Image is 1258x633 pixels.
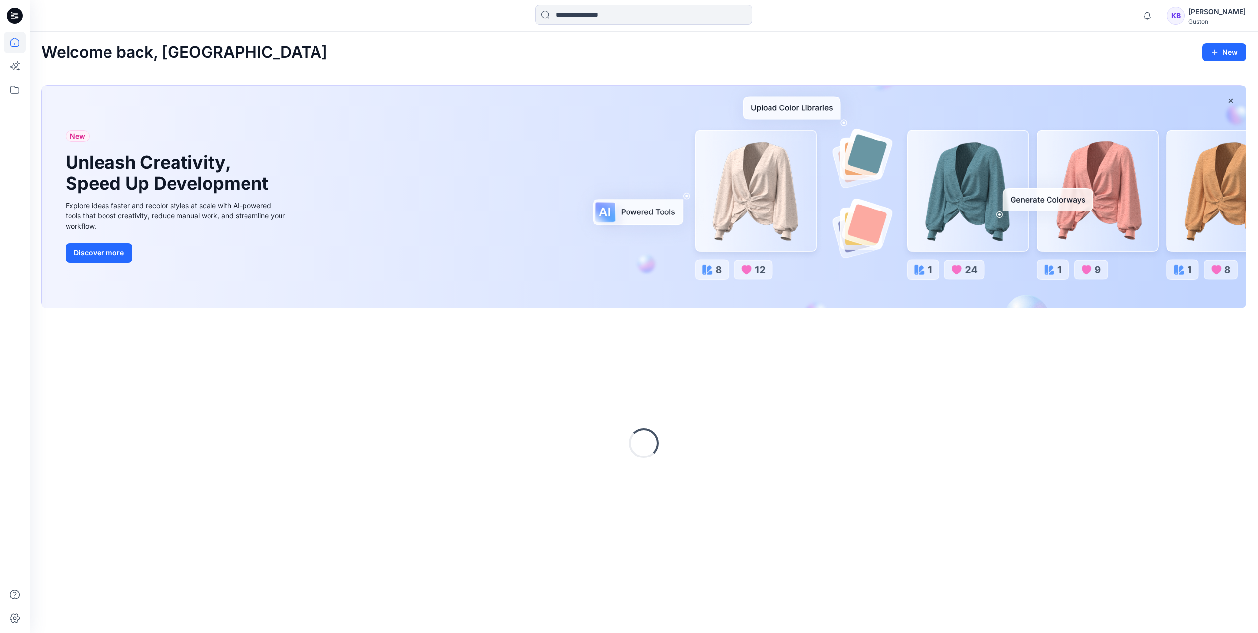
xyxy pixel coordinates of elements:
[66,200,287,231] div: Explore ideas faster and recolor styles at scale with AI-powered tools that boost creativity, red...
[1202,43,1246,61] button: New
[66,243,287,263] a: Discover more
[66,243,132,263] button: Discover more
[1188,18,1246,25] div: Guston
[1167,7,1185,25] div: KB
[66,152,273,194] h1: Unleash Creativity, Speed Up Development
[70,130,85,142] span: New
[41,43,327,62] h2: Welcome back, [GEOGRAPHIC_DATA]
[1188,6,1246,18] div: [PERSON_NAME]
